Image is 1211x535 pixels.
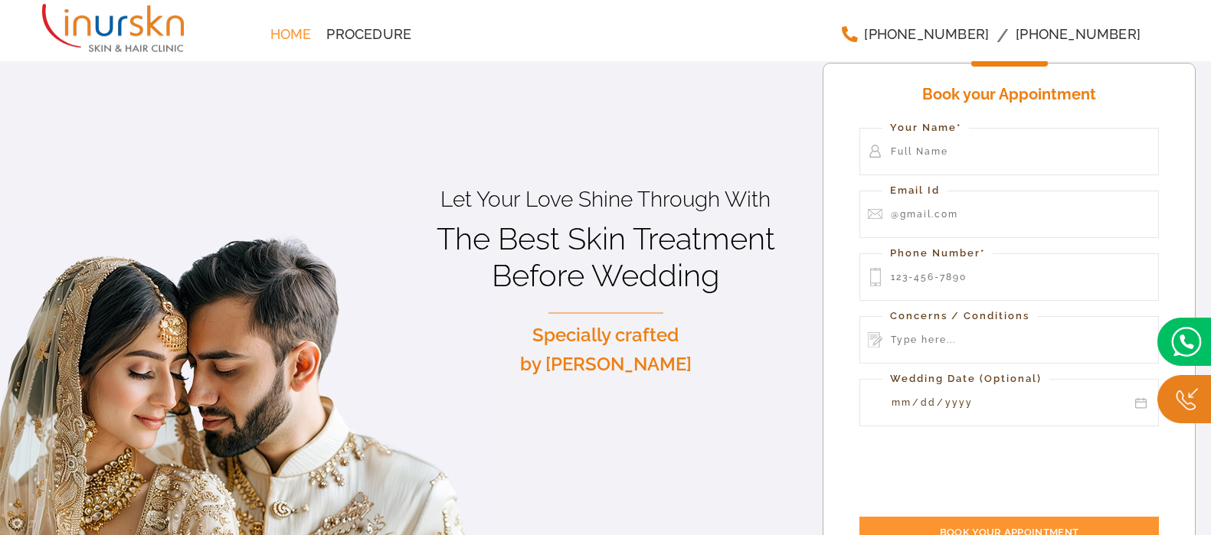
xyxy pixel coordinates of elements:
p: Let Your Love Shine Through With [415,187,796,213]
span: Home [270,28,312,41]
h4: Book your Appointment [859,80,1158,113]
label: Wedding Date (Optional) [882,371,1049,387]
input: 123-456-7890 [859,253,1158,301]
img: bridal.png [1157,318,1211,366]
label: Concerns / Conditions [882,308,1037,325]
iframe: reCAPTCHA [859,442,1092,501]
h1: The Best Skin Treatment Before Wedding [415,220,796,294]
span: Procedure [326,28,411,41]
a: [PHONE_NUMBER] [1008,19,1148,50]
p: Specially crafted by [PERSON_NAME] [415,321,796,380]
img: Callc.png [1157,375,1211,423]
span: [PHONE_NUMBER] [1016,28,1141,41]
label: Your Name* [882,120,969,136]
input: @gmail.com [859,191,1158,238]
span: [PHONE_NUMBER] [864,28,989,41]
label: Email Id [882,183,948,199]
a: Home [263,19,319,50]
input: Type here... [859,316,1158,364]
a: [PHONE_NUMBER] [833,19,997,50]
label: Phone Number* [882,246,993,262]
a: Procedure [319,19,419,50]
input: Full Name [859,128,1158,175]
